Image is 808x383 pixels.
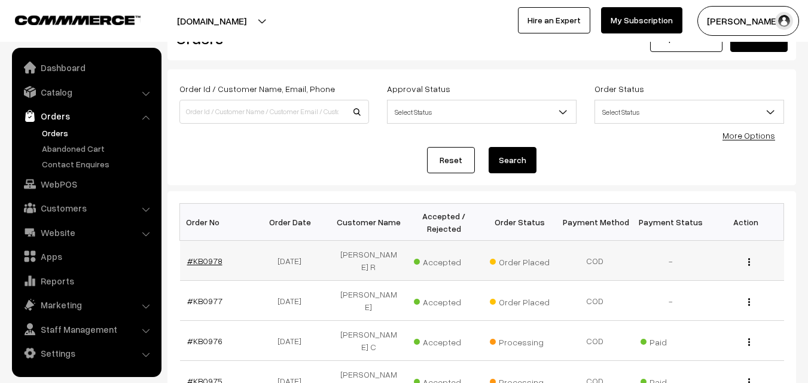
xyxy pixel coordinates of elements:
th: Payment Method [557,204,633,241]
button: Search [489,147,536,173]
img: Menu [748,298,750,306]
a: Orders [39,127,157,139]
img: COMMMERCE [15,16,141,24]
img: tab_keywords_by_traffic_grey.svg [119,69,129,79]
a: Abandoned Cart [39,142,157,155]
span: Accepted [414,333,474,348]
a: COMMMERCE [15,12,120,26]
th: Action [708,204,783,241]
span: Select Status [594,100,784,124]
a: Settings [15,342,157,364]
span: Select Status [387,100,577,124]
a: Apps [15,246,157,267]
a: Contact Enquires [39,158,157,170]
span: Order Placed [490,293,550,308]
a: Marketing [15,294,157,315]
th: Accepted / Rejected [406,204,481,241]
span: Accepted [414,293,474,308]
td: [PERSON_NAME] C [331,321,406,361]
button: [DOMAIN_NAME] [135,6,288,36]
th: Order Date [255,204,331,241]
a: Reports [15,270,157,292]
a: Staff Management [15,318,157,340]
a: WebPOS [15,173,157,195]
span: Select Status [388,102,576,122]
a: Dashboard [15,57,157,78]
a: More Options [722,130,775,140]
th: Customer Name [331,204,406,241]
td: COD [557,281,633,321]
td: COD [557,241,633,281]
a: #KB0977 [187,296,222,306]
label: Approval Status [387,82,450,95]
span: Accepted [414,253,474,268]
img: tab_domain_overview_orange.svg [32,69,42,79]
td: [DATE] [255,321,331,361]
a: My Subscription [601,7,682,33]
td: - [633,241,708,281]
button: [PERSON_NAME]… [697,6,799,36]
th: Order No [180,204,255,241]
td: - [633,281,708,321]
span: Select Status [595,102,783,122]
a: Catalog [15,81,157,103]
td: [DATE] [255,241,331,281]
img: website_grey.svg [19,31,29,41]
img: user [775,12,793,30]
a: Reset [427,147,475,173]
div: Domain: [DOMAIN_NAME] [31,31,132,41]
th: Payment Status [633,204,708,241]
a: Hire an Expert [518,7,590,33]
a: Customers [15,197,157,219]
td: [PERSON_NAME] [331,281,406,321]
div: Keywords by Traffic [132,71,202,78]
img: Menu [748,338,750,346]
label: Order Status [594,82,644,95]
a: Website [15,222,157,243]
span: Processing [490,333,550,348]
img: logo_orange.svg [19,19,29,29]
div: v 4.0.24 [33,19,59,29]
td: [PERSON_NAME] R [331,241,406,281]
span: Order Placed [490,253,550,268]
a: #KB0976 [187,336,222,346]
td: [DATE] [255,281,331,321]
th: Order Status [482,204,557,241]
img: Menu [748,258,750,266]
div: Domain Overview [45,71,107,78]
span: Paid [641,333,700,348]
label: Order Id / Customer Name, Email, Phone [179,82,335,95]
td: COD [557,321,633,361]
a: #KB0978 [187,256,222,266]
input: Order Id / Customer Name / Customer Email / Customer Phone [179,100,369,124]
a: Orders [15,105,157,127]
